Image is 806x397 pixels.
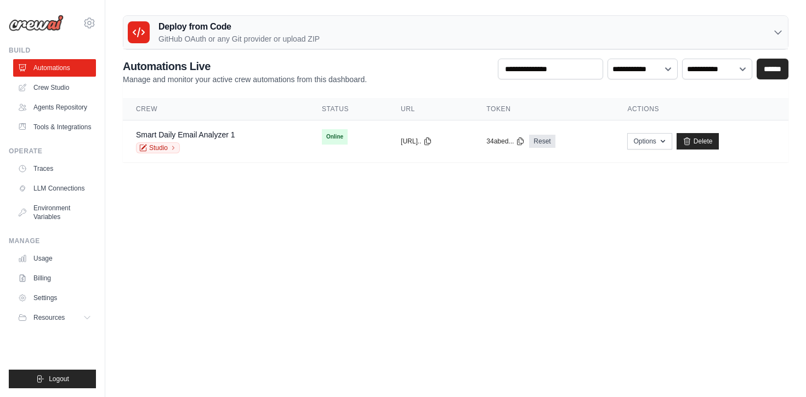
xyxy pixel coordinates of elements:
span: Logout [49,375,69,383]
p: Manage and monitor your active crew automations from this dashboard. [123,74,367,85]
a: Settings [13,289,96,307]
a: Delete [677,133,719,149]
img: Logo [9,15,64,31]
h3: Deploy from Code [158,20,320,33]
th: Crew [123,98,309,120]
a: Smart Daily Email Analyzer 1 [136,130,235,139]
a: Reset [529,135,555,148]
a: Agents Repository [13,99,96,116]
a: Usage [13,250,96,267]
a: LLM Connections [13,180,96,197]
a: Billing [13,269,96,287]
th: URL [388,98,473,120]
div: Operate [9,147,96,156]
th: Token [473,98,614,120]
a: Tools & Integrations [13,118,96,136]
div: Build [9,46,96,55]
div: Manage [9,237,96,245]
p: GitHub OAuth or any Git provider or upload ZIP [158,33,320,44]
th: Actions [614,98,788,120]
button: Resources [13,309,96,326]
button: 34abed... [486,137,525,146]
span: Online [322,129,348,145]
a: Traces [13,160,96,177]
button: Logout [9,370,96,388]
h2: Automations Live [123,59,367,74]
span: Resources [33,313,65,322]
th: Status [309,98,388,120]
a: Crew Studio [13,79,96,96]
a: Studio [136,142,180,153]
button: Options [627,133,672,149]
a: Environment Variables [13,199,96,226]
a: Automations [13,59,96,77]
